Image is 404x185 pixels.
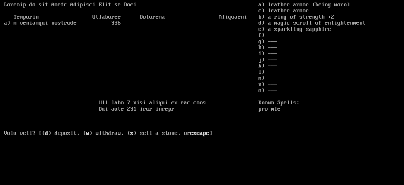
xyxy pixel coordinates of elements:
stats: a) leather armor (being worn) c) leather armor b) a ring of strength +2 d) a magic scroll of enli... [258,2,400,176]
b: d [45,130,48,136]
b: w [86,130,89,136]
larn: Loremip do sit Ametc Adipisci Elit se Doei. Temporin Utlaboree Dolorema Aliquaeni a) m veniamqui ... [4,2,258,176]
b: escape [190,130,209,136]
b: s [130,130,134,136]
